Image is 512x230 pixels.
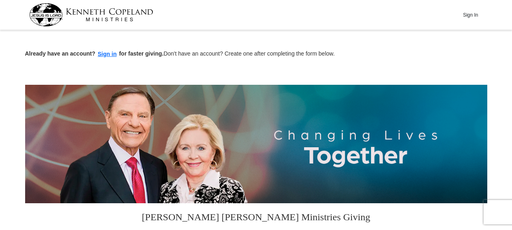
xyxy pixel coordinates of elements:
img: kcm-header-logo.svg [29,3,153,26]
strong: Already have an account? for faster giving. [25,50,164,57]
button: Sign in [95,49,119,59]
button: Sign In [458,9,483,21]
p: Don't have an account? Create one after completing the form below. [25,49,487,59]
